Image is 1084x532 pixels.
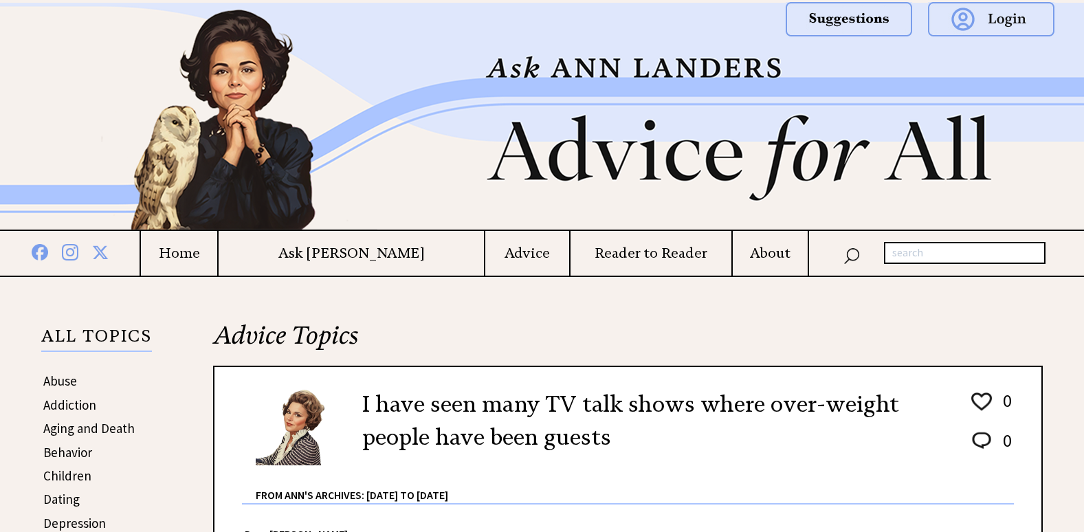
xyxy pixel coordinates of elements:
a: Behavior [43,444,92,461]
a: Home [141,245,217,262]
img: header2b_v1.png [47,3,1037,230]
img: suggestions.png [786,2,912,36]
a: Addiction [43,397,96,413]
a: Reader to Reader [571,245,732,262]
a: Depression [43,515,106,531]
a: Aging and Death [43,420,135,436]
a: Ask [PERSON_NAME] [219,245,484,262]
img: search_nav.png [843,245,860,265]
h2: Advice Topics [213,319,1043,366]
td: 0 [996,389,1013,428]
a: Abuse [43,373,77,389]
img: Ann6%20v2%20small.png [256,388,342,465]
a: Dating [43,491,80,507]
img: facebook%20blue.png [32,241,48,261]
div: From Ann's Archives: [DATE] to [DATE] [256,467,1014,503]
img: x%20blue.png [92,242,109,261]
a: About [733,245,808,262]
a: Advice [485,245,568,262]
td: 0 [996,429,1013,465]
img: instagram%20blue.png [62,241,78,261]
img: login.png [928,2,1054,36]
img: right_new2.png [1037,3,1044,230]
input: search [884,242,1046,264]
img: message_round%202.png [969,430,994,452]
img: heart_outline%201.png [969,390,994,414]
h2: I have seen many TV talk shows where over-weight people have been guests [362,388,949,454]
a: Children [43,467,91,484]
p: ALL TOPICS [41,329,152,352]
